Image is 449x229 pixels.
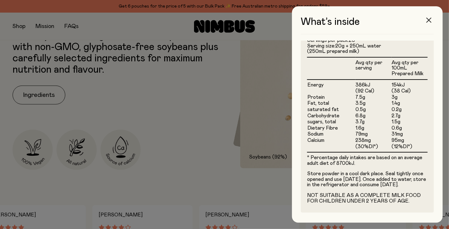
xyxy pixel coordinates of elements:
[392,144,428,152] td: (12%DI*)
[307,95,325,100] span: Protein
[307,43,428,54] li: Serving size:
[392,119,428,125] td: 1.5g
[307,193,428,204] p: NOT SUITABLE AS A COMPLETE MILK FOOD FOR CHILDREN UNDER 2 YEARS OF AGE.
[355,113,392,119] td: 6.8g
[392,113,428,119] td: 2.7g
[355,137,392,144] td: 238mg
[392,94,428,101] td: 3g
[355,80,392,88] td: 386kJ
[392,57,428,80] th: Avg qty per 100mL Prepared Milk
[392,137,428,144] td: 95mg
[355,100,392,107] td: 3.5g
[307,38,428,43] li: Servings per pack:
[307,101,329,106] span: Fat, total
[392,107,428,113] td: 0.2g
[307,43,381,54] span: 20g + 250mL water (250mL prepared milk)
[355,57,392,80] th: Avg qty per serving
[307,171,428,188] p: Store powder in a cool dark place. Seal tightly once opened and use [DATE]. Once added to water, ...
[355,88,392,94] td: (92 Cal)
[392,125,428,131] td: 0.6g
[307,155,428,166] p: * Percentage daily intakes are based on an average adult diet of 8700kJ.
[392,88,428,94] td: (38 Cal)
[392,80,428,88] td: 154kJ
[307,138,324,143] span: Calcium
[355,125,392,131] td: 1.6g
[355,131,392,137] td: 79mg
[301,16,434,34] h3: What’s inside
[307,131,323,137] span: Sodium
[307,126,338,131] span: Dietary Fibre
[307,82,324,87] span: Energy
[355,94,392,101] td: 7.5g
[355,144,392,152] td: (30%DI*)
[392,100,428,107] td: 1.4g
[355,107,392,113] td: 0.5g
[392,131,428,137] td: 31mg
[307,107,339,112] span: saturated fat
[355,119,392,125] td: 3.7g
[307,113,339,118] span: Carbohydrate
[307,119,336,124] span: sugars, total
